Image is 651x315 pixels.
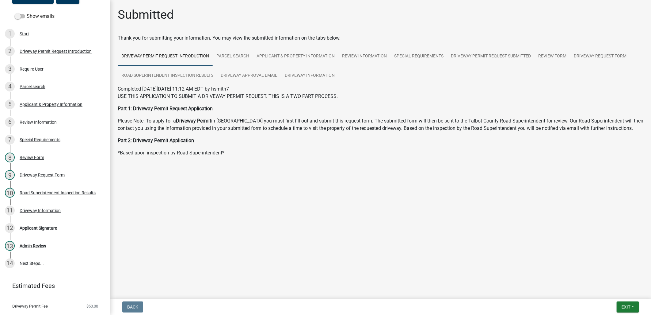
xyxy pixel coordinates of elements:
[118,47,213,66] a: Driveway Permit Request Introduction
[118,106,213,111] strong: Part 1: Driveway Permit Request Application
[5,206,15,216] div: 11
[15,13,55,20] label: Show emails
[622,305,630,309] span: Exit
[5,170,15,180] div: 9
[20,102,82,107] div: Applicant & Property Information
[20,67,44,71] div: Require User
[176,118,211,124] strong: Driveway Permit
[20,208,61,213] div: Driveway Information
[86,304,98,308] span: $50.00
[5,46,15,56] div: 2
[118,66,217,86] a: Road Superintendent Inspection Results
[213,47,253,66] a: Parcel search
[5,153,15,162] div: 8
[118,138,194,143] strong: Part 2: Driveway Permit Application
[118,117,644,132] p: Please Note: To apply for a in [GEOGRAPHIC_DATA] you must first fill out and submit this request ...
[253,47,338,66] a: Applicant & Property Information
[617,301,639,313] button: Exit
[118,86,229,92] span: Completed [DATE][DATE] 11:12 AM EDT by hsmith7
[5,259,15,268] div: 14
[5,29,15,39] div: 1
[5,280,101,292] a: Estimated Fees
[118,93,644,100] p: USE THIS APPLICATION TO SUBMIT A DRIVEWAY PERMIT REQUEST. THIS IS A TWO PART PROCESS.
[217,66,281,86] a: Driveway Approval Email
[118,7,174,22] h1: Submitted
[20,244,46,248] div: Admin Review
[20,32,29,36] div: Start
[390,47,447,66] a: Special Requirements
[127,305,138,309] span: Back
[20,138,60,142] div: Special Requirements
[338,47,390,66] a: Review Information
[20,173,65,177] div: Driveway Request Form
[5,188,15,198] div: 10
[447,47,535,66] a: Driveway Permit Request Submitted
[20,155,44,160] div: Review Form
[20,191,96,195] div: Road Superintendent Inspection Results
[5,223,15,233] div: 12
[5,99,15,109] div: 5
[281,66,338,86] a: Driveway Information
[118,149,644,157] p: *Based upon inspection by Road Superintendent*
[20,226,57,230] div: Applicant Signature
[20,49,92,53] div: Driveway Permit Request Introduction
[5,135,15,145] div: 7
[20,120,57,124] div: Review Information
[5,241,15,251] div: 13
[122,301,143,313] button: Back
[12,304,48,308] span: Driveway Permit Fee
[570,47,630,66] a: Driveway Request Form
[20,84,45,89] div: Parcel search
[5,82,15,91] div: 4
[5,117,15,127] div: 6
[118,34,644,42] div: Thank you for submitting your information. You may view the submitted information on the tabs below.
[535,47,570,66] a: Review Form
[5,64,15,74] div: 3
